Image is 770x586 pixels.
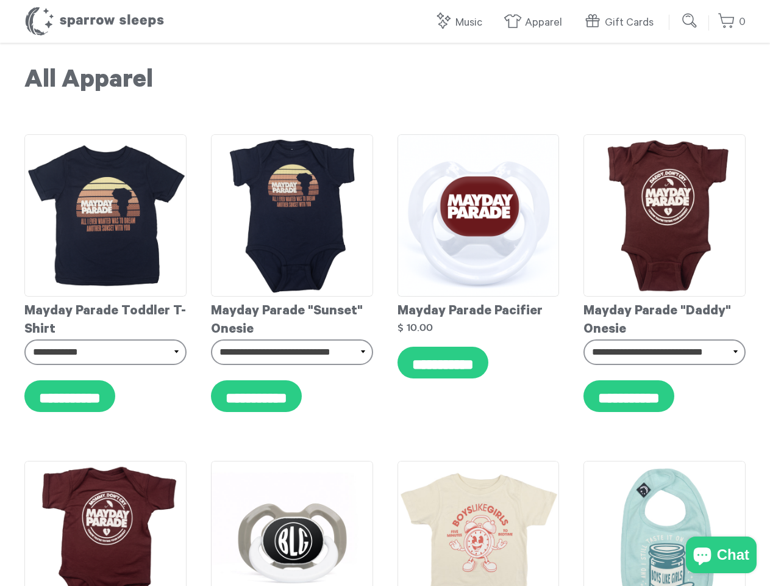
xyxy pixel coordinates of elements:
[583,297,746,339] div: Mayday Parade "Daddy" Onesie
[211,134,373,297] img: MaydayParade-SunsetOnesie_grande.png
[211,297,373,339] div: Mayday Parade "Sunset" Onesie
[24,134,187,297] img: MaydayParade-SunsetToddlerT-shirt_grande.png
[434,10,488,36] a: Music
[24,67,746,98] h1: All Apparel
[718,9,746,35] a: 0
[682,537,760,576] inbox-online-store-chat: Shopify online store chat
[24,6,165,37] h1: Sparrow Sleeps
[397,134,560,297] img: MaydayParadePacifierMockup_grande.png
[24,297,187,339] div: Mayday Parade Toddler T-Shirt
[678,9,702,33] input: Submit
[397,297,560,321] div: Mayday Parade Pacifier
[583,10,660,36] a: Gift Cards
[397,322,433,333] strong: $ 10.00
[583,134,746,297] img: Mayday_Parade_-_Daddy_Onesie_grande.png
[504,10,568,36] a: Apparel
